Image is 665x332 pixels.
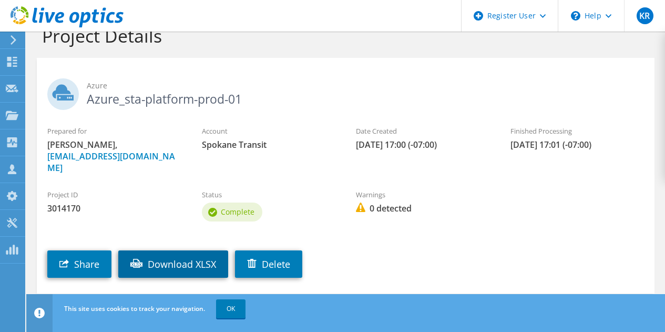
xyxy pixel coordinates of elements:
span: Spokane Transit [202,139,335,150]
a: Download XLSX [118,250,228,278]
label: Status [202,189,335,200]
svg: \n [571,11,580,21]
span: 3014170 [47,203,181,214]
label: Account [202,126,335,136]
span: KR [637,7,653,24]
label: Prepared for [47,126,181,136]
h2: Azure_sta-platform-prod-01 [47,78,644,105]
span: Complete [221,207,254,217]
span: Azure [87,80,644,92]
label: Date Created [356,126,489,136]
h1: Project Details [42,25,644,47]
span: [PERSON_NAME], [47,139,181,174]
label: Warnings [356,189,489,200]
a: Share [47,250,111,278]
a: [EMAIL_ADDRESS][DOMAIN_NAME] [47,150,175,174]
span: 0 detected [356,203,489,214]
label: Project ID [47,189,181,200]
span: [DATE] 17:01 (-07:00) [510,139,644,150]
a: OK [216,299,245,318]
span: [DATE] 17:00 (-07:00) [356,139,489,150]
label: Finished Processing [510,126,644,136]
span: This site uses cookies to track your navigation. [64,304,205,313]
a: Delete [235,250,302,278]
